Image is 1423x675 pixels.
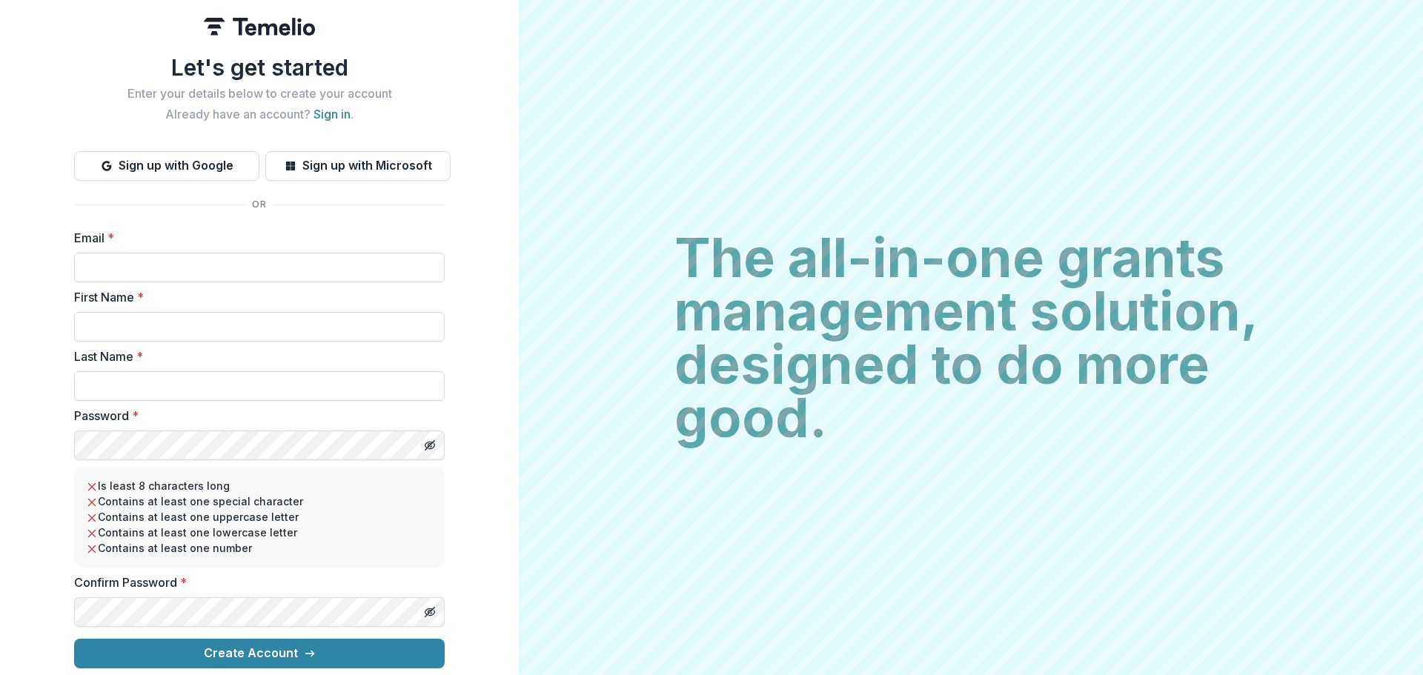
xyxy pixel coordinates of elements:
li: Is least 8 characters long [86,478,433,493]
label: Password [74,407,436,425]
button: Create Account [74,639,445,668]
h1: Let's get started [74,54,445,81]
li: Contains at least one lowercase letter [86,525,433,540]
li: Contains at least one special character [86,493,433,509]
label: Confirm Password [74,573,436,591]
label: First Name [74,288,436,306]
h2: Already have an account? . [74,107,445,122]
label: Email [74,229,436,247]
img: Temelio [204,18,315,36]
h2: Enter your details below to create your account [74,87,445,101]
button: Toggle password visibility [418,600,442,624]
button: Sign up with Google [74,151,259,181]
a: Sign in [314,107,351,122]
li: Contains at least one number [86,540,433,556]
button: Sign up with Microsoft [265,151,451,181]
label: Last Name [74,348,436,365]
li: Contains at least one uppercase letter [86,509,433,525]
button: Toggle password visibility [418,433,442,457]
